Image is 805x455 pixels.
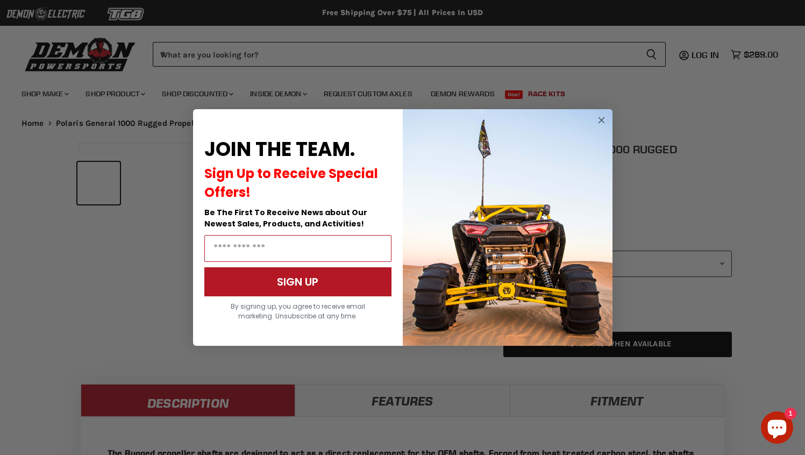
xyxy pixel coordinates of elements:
button: Close dialog [595,113,608,127]
inbox-online-store-chat: Shopify online store chat [758,411,796,446]
span: Be The First To Receive News about Our Newest Sales, Products, and Activities! [204,207,367,229]
input: Email Address [204,235,391,262]
img: a9095488-b6e7-41ba-879d-588abfab540b.jpeg [403,109,612,346]
span: By signing up, you agree to receive email marketing. Unsubscribe at any time. [231,302,365,321]
span: JOIN THE TEAM. [204,136,355,163]
span: Sign Up to Receive Special Offers! [204,165,378,201]
button: SIGN UP [204,267,391,296]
